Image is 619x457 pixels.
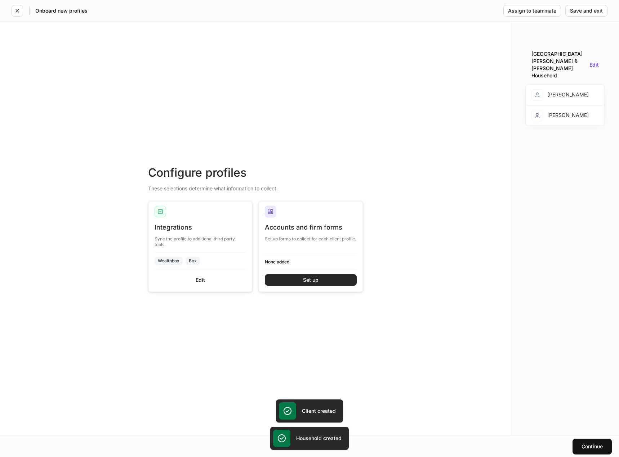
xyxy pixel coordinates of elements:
button: Save and exit [565,5,607,17]
button: Assign to teammate [503,5,561,17]
h5: Household created [296,435,342,442]
button: Continue [573,439,612,454]
button: Edit [155,274,246,286]
button: Set up [265,274,357,286]
div: Save and exit [570,8,603,13]
h6: None added [265,258,357,265]
div: Integrations [155,223,246,232]
div: Set up forms to collect for each client profile. [265,232,357,242]
div: These selections determine what information to collect. [148,181,363,192]
div: Assign to teammate [508,8,556,13]
div: Box [189,257,197,264]
div: Edit [196,277,205,282]
h5: Client created [302,407,336,415]
div: [PERSON_NAME] [531,89,589,101]
div: Accounts and firm forms [265,223,357,232]
div: Continue [582,444,603,449]
div: Configure profiles [148,165,363,181]
div: [GEOGRAPHIC_DATA][PERSON_NAME] & [PERSON_NAME] Household [531,50,587,79]
h5: Onboard new profiles [35,7,88,14]
div: Set up [303,277,319,282]
div: Sync the profile to additional third party tools. [155,232,246,248]
button: Edit [589,62,599,67]
div: [PERSON_NAME] [531,110,589,121]
div: Wealthbox [158,257,179,264]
